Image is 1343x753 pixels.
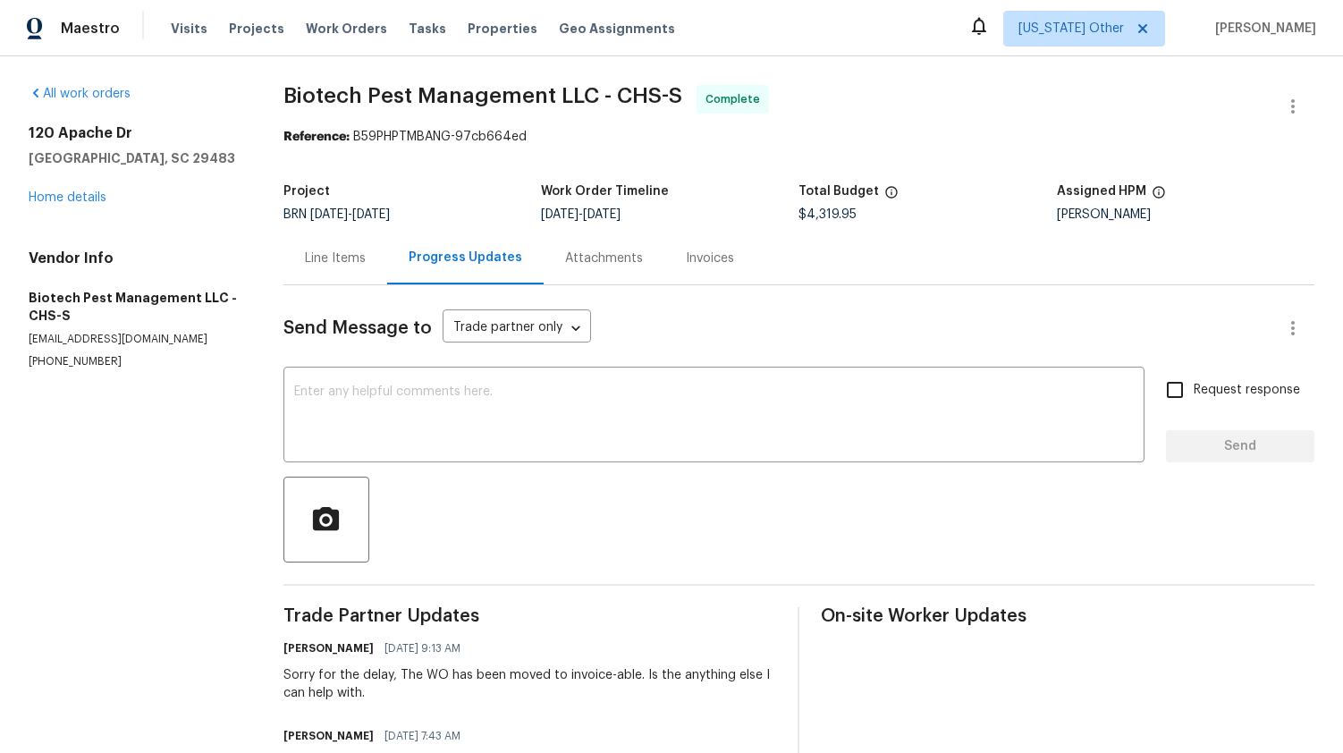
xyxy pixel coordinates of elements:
[468,20,537,38] span: Properties
[686,250,734,267] div: Invoices
[29,354,241,369] p: [PHONE_NUMBER]
[229,20,284,38] span: Projects
[283,185,330,198] h5: Project
[29,124,241,142] h2: 120 Apache Dr
[443,314,591,343] div: Trade partner only
[29,250,241,267] h4: Vendor Info
[283,85,682,106] span: Biotech Pest Management LLC - CHS-S
[29,149,241,167] h5: [GEOGRAPHIC_DATA], SC 29483
[283,128,1314,146] div: B59PHPTMBANG-97cb664ed
[541,208,579,221] span: [DATE]
[29,332,241,347] p: [EMAIL_ADDRESS][DOMAIN_NAME]
[884,185,899,208] span: The total cost of line items that have been proposed by Opendoor. This sum includes line items th...
[310,208,390,221] span: -
[283,607,777,625] span: Trade Partner Updates
[583,208,621,221] span: [DATE]
[283,666,777,702] div: Sorry for the delay, The WO has been moved to invoice-able. Is the anything else I can help with.
[384,639,460,657] span: [DATE] 9:13 AM
[283,639,374,657] h6: [PERSON_NAME]
[1152,185,1166,208] span: The hpm assigned to this work order.
[305,250,366,267] div: Line Items
[798,185,879,198] h5: Total Budget
[29,289,241,325] h5: Biotech Pest Management LLC - CHS-S
[409,22,446,35] span: Tasks
[283,208,390,221] span: BRN
[29,88,131,100] a: All work orders
[384,727,460,745] span: [DATE] 7:43 AM
[310,208,348,221] span: [DATE]
[1194,381,1300,400] span: Request response
[798,208,857,221] span: $4,319.95
[283,319,432,337] span: Send Message to
[559,20,675,38] span: Geo Assignments
[1057,185,1146,198] h5: Assigned HPM
[352,208,390,221] span: [DATE]
[1018,20,1124,38] span: [US_STATE] Other
[283,131,350,143] b: Reference:
[1057,208,1314,221] div: [PERSON_NAME]
[821,607,1314,625] span: On-site Worker Updates
[283,727,374,745] h6: [PERSON_NAME]
[306,20,387,38] span: Work Orders
[409,249,522,267] div: Progress Updates
[705,90,767,108] span: Complete
[29,191,106,204] a: Home details
[565,250,643,267] div: Attachments
[61,20,120,38] span: Maestro
[1208,20,1316,38] span: [PERSON_NAME]
[541,208,621,221] span: -
[541,185,669,198] h5: Work Order Timeline
[171,20,207,38] span: Visits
